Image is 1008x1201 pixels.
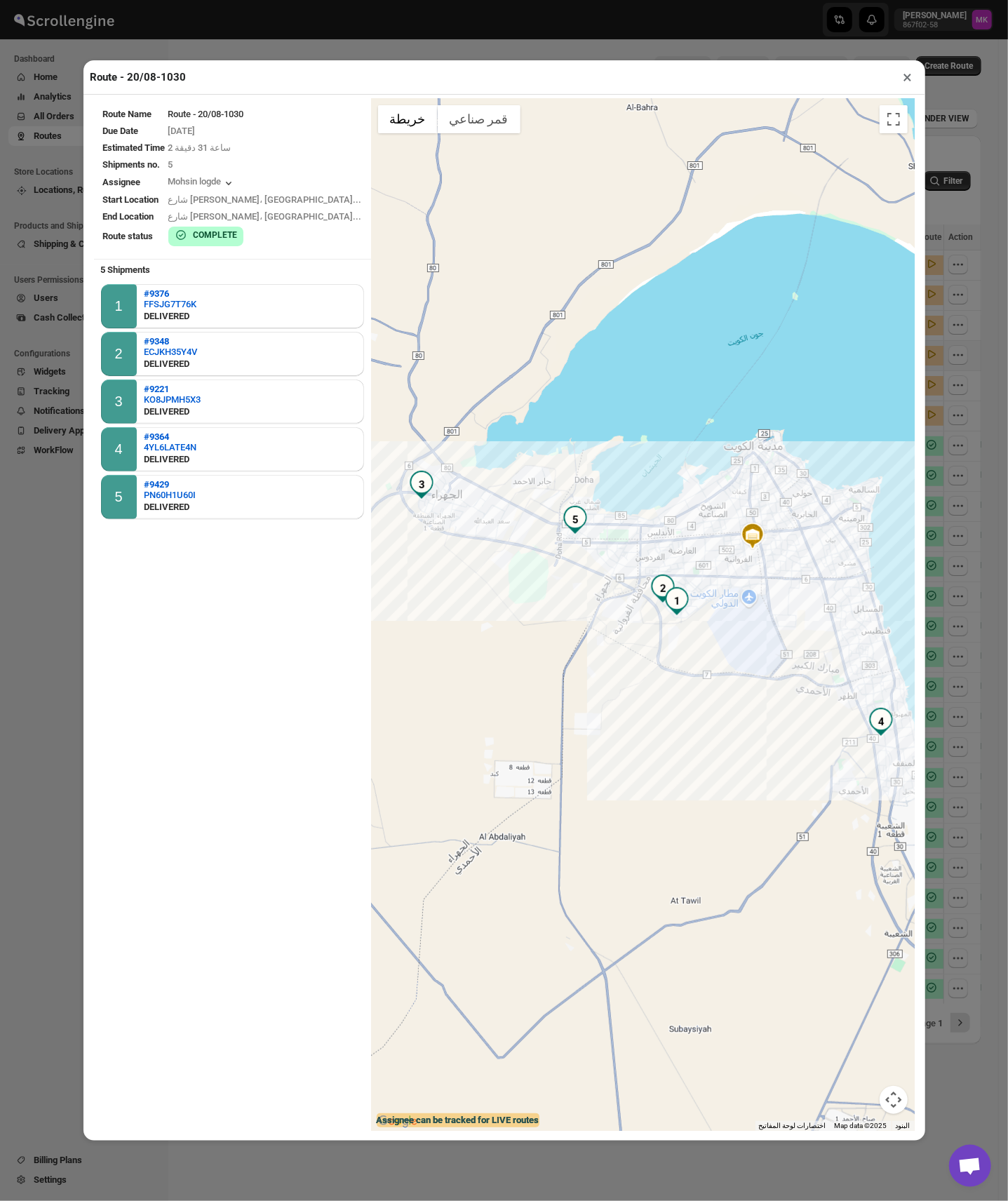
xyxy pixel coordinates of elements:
div: 3 [408,471,436,499]
b: #9376 [144,288,169,299]
div: شارع [PERSON_NAME]، [GEOGRAPHIC_DATA]... [168,193,362,207]
span: [DATE] [168,126,196,136]
button: ECJKH35Y4V [144,347,197,357]
b: #9429 [144,479,169,490]
div: 1 [663,587,691,615]
b: #9348 [144,336,169,347]
div: 1 [115,298,123,314]
div: 2 [115,346,123,362]
button: #9376 [144,288,196,299]
b: #9221 [144,384,169,394]
b: 5 Shipments [94,257,158,282]
span: Route status [103,231,154,241]
div: 5 [561,506,589,534]
span: Map data ©2025 [835,1122,887,1129]
button: #9221 [144,384,201,394]
div: 3 [115,394,123,410]
label: Assignee can be tracked for LIVE routes [377,1113,539,1127]
button: عرض صور القمر الصناعي [438,105,520,133]
td: Route - 20/08-1030 [168,107,363,122]
span: 2 ساعة 31 دقيقة [168,142,231,153]
button: × [898,67,918,87]
button: KO8JPMH5X3 [144,394,201,405]
button: تبديل إلى العرض ملء الشاشة [880,105,908,133]
span: Assignee [103,177,141,187]
button: FFSJG7T76K [144,299,196,309]
div: 5 [115,489,123,505]
button: PN60H1U60I [144,490,196,500]
a: البنود [896,1122,910,1129]
span: Route Name [103,109,152,119]
button: COMPLETE [174,228,238,242]
div: DELIVERED [144,452,196,467]
div: DELIVERED [144,357,197,371]
div: شارع [PERSON_NAME]، [GEOGRAPHIC_DATA]... [168,210,362,224]
button: Mohsin logde [168,176,236,190]
div: DELIVERED [144,500,196,514]
span: End Location [103,211,154,222]
button: #9429 [144,479,196,490]
b: COMPLETE [194,230,238,240]
span: Shipments no. [103,159,161,170]
a: ‏فتح هذه المنطقة في "خرائط Google" (يؤدي ذلك إلى فتح نافذة جديدة) [375,1113,421,1131]
button: #9348 [144,336,197,347]
div: 4 [867,708,895,736]
span: Estimated Time [103,142,166,153]
b: #9364 [144,431,169,442]
img: Google [375,1113,421,1131]
span: Due Date [103,126,139,136]
div: 2 [649,575,677,603]
h2: Route - 20/08-1030 [90,70,187,84]
div: DELIVERED [144,405,201,419]
div: 4 [115,441,123,457]
div: DELIVERED [144,309,196,323]
button: #9364 [144,431,196,442]
span: 5 [168,159,173,170]
a: دردشة مفتوحة [949,1145,991,1187]
button: 4YL6LATE4N [144,442,196,452]
button: عرض خريطة الشارع [378,105,438,133]
button: عناصر التحكّم بطريقة عرض الخريطة [880,1086,908,1114]
span: Start Location [103,194,159,205]
button: اختصارات لوحة المفاتيح [759,1121,826,1131]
